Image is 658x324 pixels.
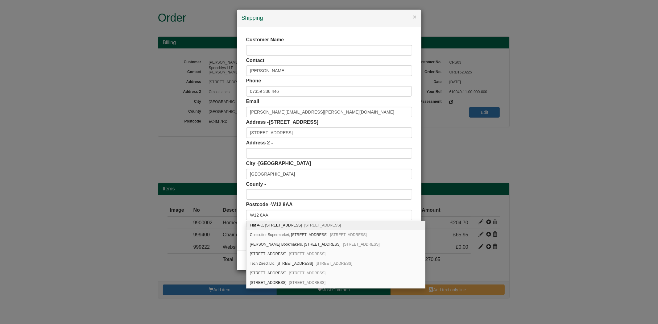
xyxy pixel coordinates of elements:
div: Tech Direct Ltd, 138 Uxbridge Road [246,259,425,268]
label: Postcode - [246,201,293,208]
label: Customer Name [246,36,284,44]
span: [STREET_ADDRESS] [316,261,352,266]
div: 138 Uxbridge Road [246,249,425,259]
span: [STREET_ADDRESS] [289,280,325,285]
div: Flat A-C, 134 Uxbridge Road [246,221,425,230]
span: [STREET_ADDRESS] [330,233,367,237]
span: [GEOGRAPHIC_DATA] [259,161,311,166]
span: [STREET_ADDRESS] [269,119,318,125]
div: Games Planet Ltd, 142 Uxbridge Road [246,288,425,297]
span: [STREET_ADDRESS] [289,271,325,275]
label: Email [246,98,259,105]
div: 140 Uxbridge Road [246,268,425,278]
div: Flat 1-2, 140 Uxbridge Road [246,278,425,288]
button: × [413,14,416,20]
span: [STREET_ADDRESS] [304,223,341,227]
h4: Shipping [242,14,417,22]
label: Address 2 - [246,139,273,147]
label: Contact [246,57,265,64]
label: County - [246,181,266,188]
label: Address - [246,119,319,126]
span: [STREET_ADDRESS] [289,252,325,256]
div: William Hill Bookmakers, 136 Uxbridge Road [246,240,425,249]
span: W12 8AA [271,202,292,207]
div: Costcutter Supermarket, 134 Uxbridge Road [246,230,425,240]
span: [STREET_ADDRESS] [343,242,380,247]
label: Phone [246,77,261,85]
label: City - [246,160,311,167]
